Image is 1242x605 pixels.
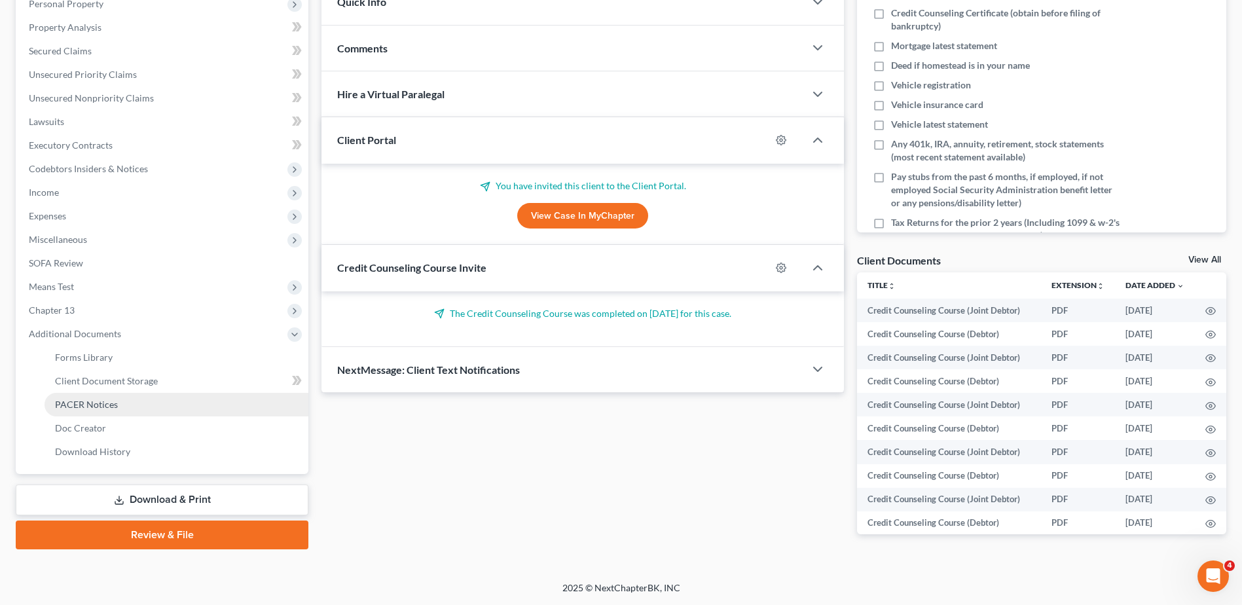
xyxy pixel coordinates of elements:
span: Unsecured Priority Claims [29,69,137,80]
a: PACER Notices [45,393,308,416]
td: PDF [1041,369,1115,393]
a: Titleunfold_more [868,280,896,290]
td: PDF [1041,299,1115,322]
iframe: Intercom live chat [1197,560,1229,592]
i: unfold_more [1097,282,1105,290]
td: PDF [1041,440,1115,464]
span: Client Portal [337,134,396,146]
a: SOFA Review [18,251,308,275]
span: SOFA Review [29,257,83,268]
td: PDF [1041,416,1115,440]
td: Credit Counseling Course (Joint Debtor) [857,488,1041,511]
a: Secured Claims [18,39,308,63]
td: Credit Counseling Course (Debtor) [857,322,1041,346]
i: unfold_more [888,282,896,290]
td: [DATE] [1115,322,1195,346]
td: PDF [1041,322,1115,346]
span: Means Test [29,281,74,292]
td: [DATE] [1115,511,1195,535]
td: [DATE] [1115,393,1195,416]
a: Unsecured Priority Claims [18,63,308,86]
a: Download History [45,440,308,464]
span: Lawsuits [29,116,64,127]
span: Credit Counseling Certificate (obtain before filing of bankruptcy) [891,7,1123,33]
td: [DATE] [1115,369,1195,393]
td: PDF [1041,346,1115,369]
span: 4 [1224,560,1235,571]
span: Doc Creator [55,422,106,433]
span: Vehicle latest statement [891,118,988,131]
a: Forms Library [45,346,308,369]
a: Property Analysis [18,16,308,39]
span: Hire a Virtual Paralegal [337,88,445,100]
td: Credit Counseling Course (Debtor) [857,416,1041,440]
span: Deed if homestead is in your name [891,59,1030,72]
td: Credit Counseling Course (Joint Debtor) [857,393,1041,416]
td: [DATE] [1115,464,1195,488]
a: View Case in MyChapter [517,203,648,229]
a: Extensionunfold_more [1051,280,1105,290]
p: The Credit Counseling Course was completed on [DATE] for this case. [337,307,828,320]
span: PACER Notices [55,399,118,410]
span: Comments [337,42,388,54]
span: Chapter 13 [29,304,75,316]
i: expand_more [1177,282,1184,290]
span: Download History [55,446,130,457]
td: PDF [1041,393,1115,416]
td: PDF [1041,511,1115,535]
span: Tax Returns for the prior 2 years (Including 1099 & w-2's Forms. Transcripts are not permitted) [891,216,1123,242]
td: Credit Counseling Course (Joint Debtor) [857,346,1041,369]
span: Unsecured Nonpriority Claims [29,92,154,103]
td: PDF [1041,464,1115,488]
a: Client Document Storage [45,369,308,393]
a: Review & File [16,521,308,549]
a: Lawsuits [18,110,308,134]
p: You have invited this client to the Client Portal. [337,179,828,192]
span: Codebtors Insiders & Notices [29,163,148,174]
span: Client Document Storage [55,375,158,386]
a: Download & Print [16,485,308,515]
td: [DATE] [1115,416,1195,440]
td: [DATE] [1115,440,1195,464]
span: Pay stubs from the past 6 months, if employed, if not employed Social Security Administration ben... [891,170,1123,210]
span: Credit Counseling Course Invite [337,261,486,274]
span: Income [29,187,59,198]
td: [DATE] [1115,346,1195,369]
span: NextMessage: Client Text Notifications [337,363,520,376]
div: Client Documents [857,253,941,267]
span: Mortgage latest statement [891,39,997,52]
a: Executory Contracts [18,134,308,157]
a: Unsecured Nonpriority Claims [18,86,308,110]
a: Doc Creator [45,416,308,440]
td: PDF [1041,488,1115,511]
span: Executory Contracts [29,139,113,151]
a: Date Added expand_more [1125,280,1184,290]
a: View All [1188,255,1221,265]
span: Vehicle insurance card [891,98,983,111]
span: Expenses [29,210,66,221]
span: Forms Library [55,352,113,363]
td: Credit Counseling Course (Debtor) [857,511,1041,535]
span: Any 401k, IRA, annuity, retirement, stock statements (most recent statement available) [891,137,1123,164]
span: Vehicle registration [891,79,971,92]
span: Property Analysis [29,22,101,33]
td: Credit Counseling Course (Debtor) [857,369,1041,393]
span: Additional Documents [29,328,121,339]
span: Miscellaneous [29,234,87,245]
td: Credit Counseling Course (Joint Debtor) [857,440,1041,464]
td: Credit Counseling Course (Debtor) [857,464,1041,488]
td: Credit Counseling Course (Joint Debtor) [857,299,1041,322]
div: 2025 © NextChapterBK, INC [248,581,995,605]
td: [DATE] [1115,299,1195,322]
td: [DATE] [1115,488,1195,511]
span: Secured Claims [29,45,92,56]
